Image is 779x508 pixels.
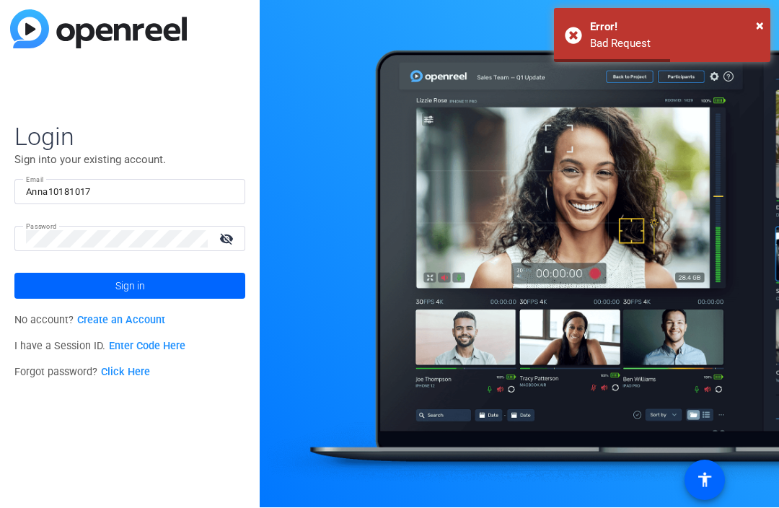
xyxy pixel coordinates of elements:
[14,152,245,168] p: Sign into your existing account.
[14,273,245,299] button: Sign in
[590,19,760,36] div: Error!
[14,122,245,152] span: Login
[14,315,165,327] span: No account?
[756,17,764,35] span: ×
[26,176,44,184] mat-label: Email
[211,229,245,250] mat-icon: visibility_off
[101,367,150,379] a: Click Here
[10,10,187,49] img: blue-gradient.svg
[77,315,165,327] a: Create an Account
[26,184,234,201] input: Enter Email Address
[756,15,764,37] button: Close
[14,367,150,379] span: Forgot password?
[109,341,185,353] a: Enter Code Here
[115,268,145,305] span: Sign in
[696,472,713,489] mat-icon: accessibility
[590,36,760,53] div: Bad Request
[26,223,57,231] mat-label: Password
[14,341,185,353] span: I have a Session ID.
